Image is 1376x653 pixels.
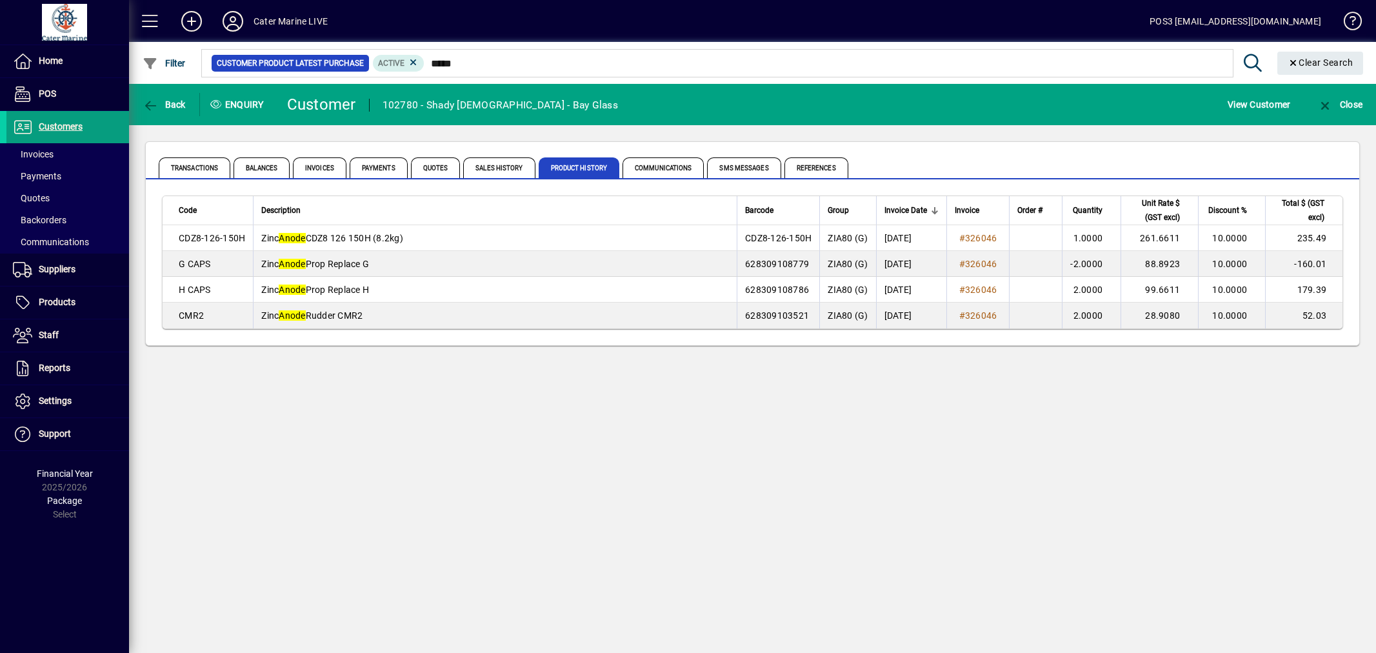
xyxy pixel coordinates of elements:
div: Unit Rate $ (GST excl) [1129,196,1192,225]
td: 10.0000 [1198,251,1265,277]
span: Customer Product Latest Purchase [217,57,364,70]
td: 2.0000 [1062,303,1121,328]
span: Group [828,203,849,217]
span: Product History [539,157,620,178]
span: 628309108779 [745,259,809,269]
div: Total $ (GST excl) [1273,196,1336,225]
span: Communications [623,157,704,178]
em: Anode [279,259,305,269]
span: Support [39,428,71,439]
span: Total $ (GST excl) [1273,196,1324,225]
td: 52.03 [1265,303,1342,328]
a: Suppliers [6,254,129,286]
td: 10.0000 [1198,303,1265,328]
div: Invoice [955,203,1002,217]
a: Payments [6,165,129,187]
button: Profile [212,10,254,33]
span: Suppliers [39,264,75,274]
span: ZIA80 (G) [828,259,868,269]
span: ZIA80 (G) [828,285,868,295]
td: 261.6611 [1121,225,1198,251]
mat-chip: Product Activation Status: Active [373,55,424,72]
span: Discount % [1208,203,1247,217]
span: 326046 [965,233,997,243]
td: 235.49 [1265,225,1342,251]
td: [DATE] [876,277,946,303]
span: Payments [13,171,61,181]
span: Quotes [411,157,461,178]
span: Sales History [463,157,535,178]
span: Package [47,496,82,506]
span: Zinc Rudder CMR2 [261,310,363,321]
a: Support [6,418,129,450]
span: # [959,259,965,269]
span: Backorders [13,215,66,225]
span: 628309103521 [745,310,809,321]
span: Customers [39,121,83,132]
div: Customer [287,94,356,115]
span: 326046 [965,310,997,321]
td: 88.8923 [1121,251,1198,277]
span: Invoice Date [884,203,927,217]
span: CDZ8-126-150H [179,233,245,243]
span: CDZ8-126-150H [745,233,812,243]
td: [DATE] [876,225,946,251]
span: Clear Search [1288,57,1353,68]
span: Zinc Prop Replace G [261,259,369,269]
a: Backorders [6,209,129,231]
td: [DATE] [876,251,946,277]
app-page-header-button: Back [129,93,200,116]
a: #326046 [955,257,1002,271]
div: Order # [1017,203,1054,217]
div: POS3 [EMAIL_ADDRESS][DOMAIN_NAME] [1150,11,1321,32]
app-page-header-button: Close enquiry [1304,93,1376,116]
td: 10.0000 [1198,225,1265,251]
span: References [784,157,848,178]
td: 10.0000 [1198,277,1265,303]
a: Quotes [6,187,129,209]
span: # [959,310,965,321]
td: [DATE] [876,303,946,328]
span: H CAPS [179,285,211,295]
span: Close [1317,99,1362,110]
span: Zinc CDZ8 126 150H (8.2kg) [261,233,403,243]
div: Group [828,203,868,217]
td: 99.6611 [1121,277,1198,303]
button: Clear [1277,52,1364,75]
span: Filter [143,58,186,68]
a: Staff [6,319,129,352]
span: 326046 [965,259,997,269]
td: -160.01 [1265,251,1342,277]
span: Code [179,203,197,217]
a: Products [6,286,129,319]
a: #326046 [955,308,1002,323]
a: Knowledge Base [1334,3,1360,45]
span: 326046 [965,285,997,295]
div: Barcode [745,203,812,217]
a: POS [6,78,129,110]
span: ZIA80 (G) [828,310,868,321]
span: Quantity [1073,203,1102,217]
span: Settings [39,396,72,406]
a: Communications [6,231,129,253]
em: Anode [279,310,305,321]
a: #326046 [955,283,1002,297]
span: Products [39,297,75,307]
span: Unit Rate $ (GST excl) [1129,196,1180,225]
span: CMR2 [179,310,204,321]
span: Communications [13,237,89,247]
button: View Customer [1224,93,1293,116]
span: # [959,233,965,243]
span: # [959,285,965,295]
div: Discount % [1206,203,1259,217]
span: Home [39,55,63,66]
td: 1.0000 [1062,225,1121,251]
button: Filter [139,52,189,75]
span: G CAPS [179,259,211,269]
span: Transactions [159,157,230,178]
a: Home [6,45,129,77]
button: Close [1314,93,1366,116]
span: ZIA80 (G) [828,233,868,243]
span: Invoices [13,149,54,159]
span: Invoice [955,203,979,217]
